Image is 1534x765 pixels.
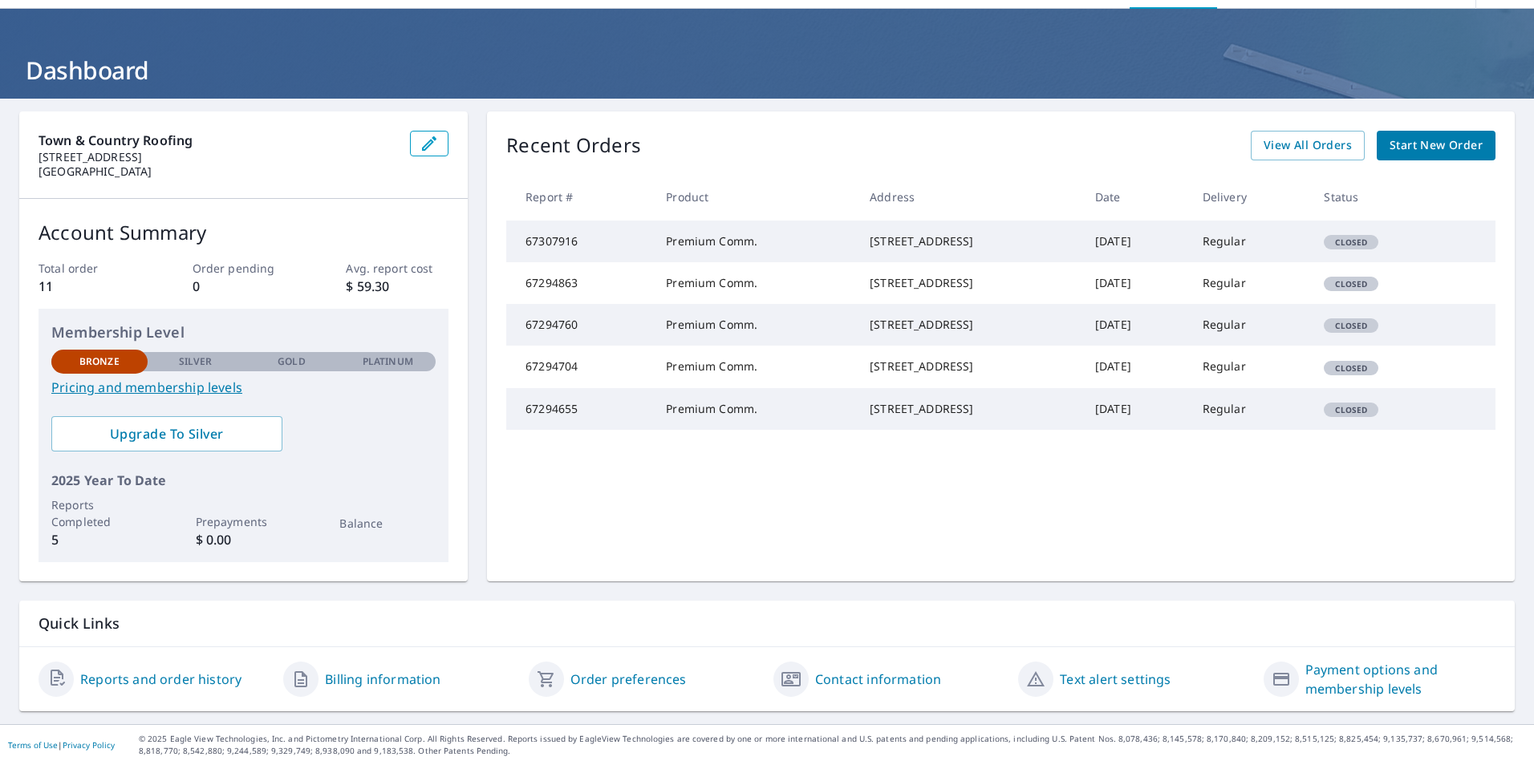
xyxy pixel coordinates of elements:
p: Bronze [79,354,120,369]
span: Closed [1325,404,1377,415]
td: [DATE] [1082,388,1190,430]
span: Upgrade To Silver [64,425,270,443]
td: 67294704 [506,346,653,387]
td: 67294760 [506,304,653,346]
th: Report # [506,173,653,221]
p: Avg. report cost [346,260,448,277]
a: Text alert settings [1060,670,1171,689]
td: [DATE] [1082,346,1190,387]
td: Regular [1190,346,1312,387]
p: Prepayments [196,513,292,530]
a: Billing information [325,670,440,689]
td: Premium Comm. [653,262,857,304]
p: Gold [278,354,305,369]
th: Date [1082,173,1190,221]
a: Start New Order [1377,131,1495,160]
p: 2025 Year To Date [51,471,436,490]
p: Recent Orders [506,131,641,160]
p: 11 [39,277,141,296]
p: | [8,740,115,750]
p: Order pending [193,260,295,277]
td: Regular [1190,304,1312,346]
p: [STREET_ADDRESS] [39,150,397,164]
th: Delivery [1190,173,1312,221]
p: Balance [339,515,436,532]
td: 67307916 [506,221,653,262]
p: 5 [51,530,148,549]
td: Regular [1190,262,1312,304]
span: Closed [1325,237,1377,248]
p: Town & Country Roofing [39,131,397,150]
p: Quick Links [39,613,1495,633]
td: Premium Comm. [653,304,857,346]
p: Total order [39,260,141,277]
span: Closed [1325,278,1377,289]
h1: Dashboard [19,54,1515,87]
p: 0 [193,277,295,296]
a: Order preferences [570,670,687,689]
span: Closed [1325,320,1377,331]
p: [GEOGRAPHIC_DATA] [39,164,397,179]
div: [STREET_ADDRESS] [870,275,1069,291]
div: [STREET_ADDRESS] [870,358,1069,374]
a: Upgrade To Silver [51,416,282,451]
p: Silver [179,354,213,369]
a: Pricing and membership levels [51,378,436,397]
p: $ 0.00 [196,530,292,549]
td: Regular [1190,388,1312,430]
th: Product [653,173,857,221]
a: View All Orders [1251,131,1365,160]
td: [DATE] [1082,304,1190,346]
td: 67294863 [506,262,653,304]
td: Premium Comm. [653,346,857,387]
td: [DATE] [1082,262,1190,304]
a: Payment options and membership levels [1305,660,1495,698]
p: © 2025 Eagle View Technologies, Inc. and Pictometry International Corp. All Rights Reserved. Repo... [139,733,1526,757]
p: Platinum [363,354,413,369]
p: Account Summary [39,218,448,247]
div: [STREET_ADDRESS] [870,317,1069,333]
td: Regular [1190,221,1312,262]
td: Premium Comm. [653,388,857,430]
td: [DATE] [1082,221,1190,262]
span: Closed [1325,362,1377,374]
a: Terms of Use [8,739,58,751]
p: Reports Completed [51,496,148,530]
div: [STREET_ADDRESS] [870,401,1069,417]
a: Privacy Policy [63,739,115,751]
span: View All Orders [1264,136,1352,156]
td: 67294655 [506,388,653,430]
th: Status [1311,173,1451,221]
span: Start New Order [1390,136,1483,156]
td: Premium Comm. [653,221,857,262]
p: Membership Level [51,322,436,343]
a: Reports and order history [80,670,241,689]
th: Address [857,173,1082,221]
p: $ 59.30 [346,277,448,296]
div: [STREET_ADDRESS] [870,233,1069,249]
a: Contact information [815,670,941,689]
